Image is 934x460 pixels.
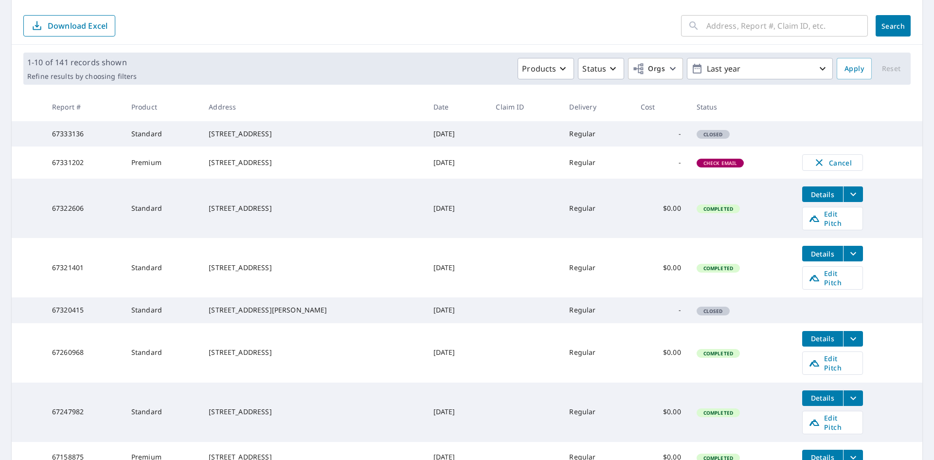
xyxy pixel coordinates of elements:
span: Completed [698,265,739,272]
th: Report # [44,92,124,121]
td: Standard [124,297,201,323]
td: Standard [124,383,201,442]
div: [STREET_ADDRESS] [209,407,417,417]
a: Edit Pitch [802,207,863,230]
button: detailsBtn-67321401 [802,246,843,261]
div: [STREET_ADDRESS] [209,263,417,273]
a: Edit Pitch [802,266,863,290]
th: Delivery [561,92,632,121]
td: Regular [561,238,632,297]
td: $0.00 [633,383,689,442]
button: Orgs [628,58,683,79]
button: filesDropdownBtn-67321401 [843,246,863,261]
td: Standard [124,179,201,238]
td: Regular [561,121,632,147]
span: Edit Pitch [808,269,857,287]
button: Search [876,15,911,37]
div: [STREET_ADDRESS][PERSON_NAME] [209,305,417,315]
span: Cancel [812,157,853,168]
td: 67320415 [44,297,124,323]
td: [DATE] [426,121,488,147]
button: detailsBtn-67260968 [802,331,843,347]
span: Details [808,249,837,258]
th: Status [689,92,794,121]
button: Products [518,58,574,79]
button: detailsBtn-67322606 [802,186,843,202]
span: Check Email [698,160,743,166]
button: filesDropdownBtn-67260968 [843,331,863,347]
td: Standard [124,121,201,147]
td: [DATE] [426,323,488,383]
span: Completed [698,205,739,212]
th: Date [426,92,488,121]
span: Closed [698,308,729,314]
td: - [633,297,689,323]
td: 67260968 [44,323,124,383]
button: Cancel [802,154,863,171]
td: Standard [124,238,201,297]
span: Details [808,393,837,403]
p: Last year [703,60,817,77]
a: Edit Pitch [802,351,863,375]
td: 67331202 [44,147,124,179]
div: [STREET_ADDRESS] [209,203,417,213]
button: filesDropdownBtn-67247982 [843,390,863,406]
button: Last year [687,58,833,79]
td: $0.00 [633,323,689,383]
div: [STREET_ADDRESS] [209,129,417,139]
th: Address [201,92,425,121]
span: Completed [698,350,739,357]
button: detailsBtn-67247982 [802,390,843,406]
span: Apply [844,63,864,75]
td: - [633,121,689,147]
td: Regular [561,323,632,383]
td: 67333136 [44,121,124,147]
td: [DATE] [426,179,488,238]
td: 67322606 [44,179,124,238]
td: 67321401 [44,238,124,297]
td: 67247982 [44,383,124,442]
td: Regular [561,297,632,323]
p: 1-10 of 141 records shown [27,56,137,68]
th: Claim ID [488,92,561,121]
span: Edit Pitch [808,413,857,432]
span: Details [808,334,837,343]
button: Apply [837,58,872,79]
td: Regular [561,147,632,179]
a: Edit Pitch [802,411,863,434]
td: $0.00 [633,179,689,238]
span: Edit Pitch [808,209,857,228]
th: Product [124,92,201,121]
td: [DATE] [426,147,488,179]
span: Search [883,21,903,31]
td: Regular [561,179,632,238]
input: Address, Report #, Claim ID, etc. [706,12,868,39]
th: Cost [633,92,689,121]
td: [DATE] [426,383,488,442]
td: Regular [561,383,632,442]
div: [STREET_ADDRESS] [209,348,417,357]
p: Refine results by choosing filters [27,72,137,81]
td: [DATE] [426,238,488,297]
td: [DATE] [426,297,488,323]
td: Premium [124,147,201,179]
div: [STREET_ADDRESS] [209,158,417,167]
td: Standard [124,323,201,383]
p: Download Excel [48,20,108,31]
span: Details [808,190,837,199]
button: filesDropdownBtn-67322606 [843,186,863,202]
span: Edit Pitch [808,354,857,372]
span: Orgs [632,63,665,75]
p: Products [522,63,556,74]
span: Completed [698,409,739,416]
td: - [633,147,689,179]
button: Status [578,58,624,79]
span: Closed [698,131,729,138]
td: $0.00 [633,238,689,297]
p: Status [582,63,606,74]
button: Download Excel [23,15,115,37]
